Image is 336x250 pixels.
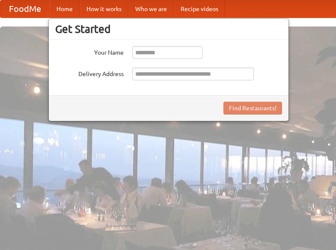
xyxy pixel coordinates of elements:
[55,68,124,78] label: Delivery Address
[0,0,50,18] a: FoodMe
[80,0,128,18] a: How it works
[55,46,124,57] label: Your Name
[174,0,225,18] a: Recipe videos
[223,102,282,115] button: Find Restaurants!
[55,23,282,35] h3: Get Started
[50,0,80,18] a: Home
[128,0,174,18] a: Who we are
